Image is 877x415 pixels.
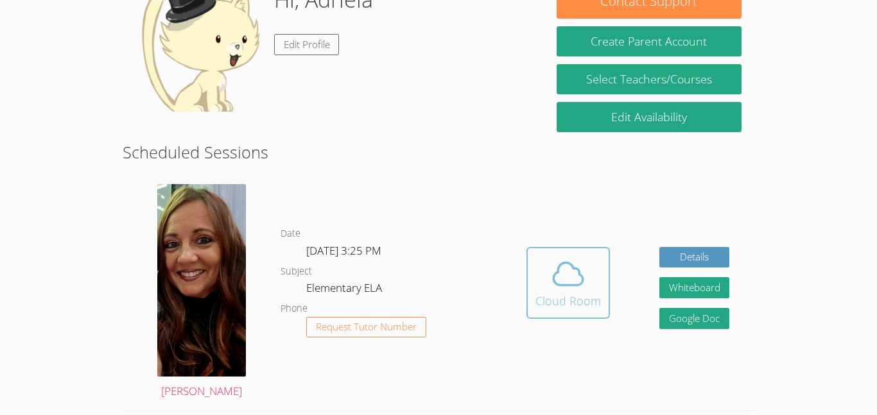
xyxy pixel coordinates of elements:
[659,247,730,268] a: Details
[526,247,610,319] button: Cloud Room
[157,184,246,401] a: [PERSON_NAME]
[306,317,426,338] button: Request Tutor Number
[557,102,742,132] a: Edit Availability
[535,292,601,310] div: Cloud Room
[557,26,742,56] button: Create Parent Account
[123,140,754,164] h2: Scheduled Sessions
[157,184,246,377] img: 1000049123.jpg
[306,243,381,258] span: [DATE] 3:25 PM
[557,64,742,94] a: Select Teachers/Courses
[281,226,300,242] dt: Date
[281,301,308,317] dt: Phone
[316,322,417,332] span: Request Tutor Number
[306,279,385,301] dd: Elementary ELA
[659,308,730,329] a: Google Doc
[659,277,730,298] button: Whiteboard
[281,264,312,280] dt: Subject
[274,34,340,55] a: Edit Profile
